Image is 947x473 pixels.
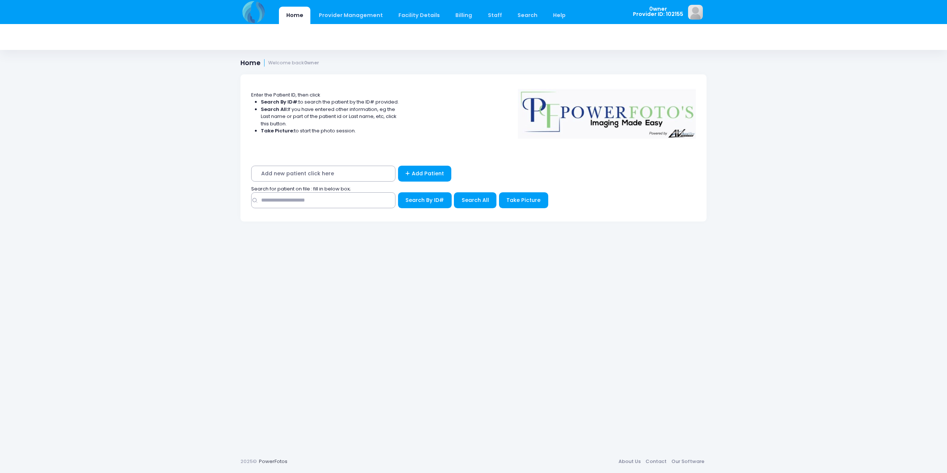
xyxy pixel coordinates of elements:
span: Enter the Patient ID, then click [251,91,320,98]
small: Welcome back [268,60,319,66]
span: 2025© [240,458,257,465]
a: Contact [643,455,669,468]
span: Add new patient click here [251,166,395,182]
img: Logo [515,84,700,139]
strong: 0wner [304,60,319,66]
span: Search for patient on file : fill in below box; [251,185,351,192]
a: About Us [616,455,643,468]
strong: Search All: [261,106,288,113]
span: Take Picture [506,196,540,204]
a: Provider Management [311,7,390,24]
button: Search By ID# [398,192,452,208]
a: Add Patient [398,166,452,182]
h1: Home [240,59,319,67]
button: Take Picture [499,192,548,208]
span: Search By ID# [405,196,444,204]
button: Search All [454,192,496,208]
li: to search the patient by the ID# provided. [261,98,399,106]
a: Search [510,7,545,24]
a: Help [546,7,573,24]
a: Our Software [669,455,707,468]
a: PowerFotos [259,458,287,465]
li: to start the photo session. [261,127,399,135]
span: Search All [462,196,489,204]
strong: Search By ID#: [261,98,299,105]
a: Facility Details [391,7,447,24]
a: Billing [448,7,479,24]
img: image [688,5,703,20]
a: Staff [481,7,509,24]
li: If you have entered other information, eg the Last name or part of the patient id or Last name, e... [261,106,399,128]
span: 0wner Provider ID: 102155 [633,6,683,17]
a: Home [279,7,310,24]
strong: Take Picture: [261,127,294,134]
